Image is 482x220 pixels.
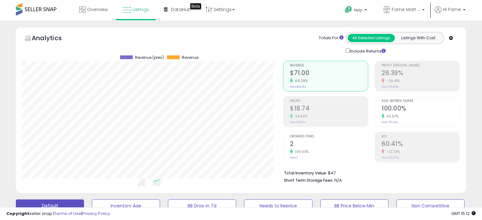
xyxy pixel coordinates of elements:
[284,169,455,176] li: $47
[6,211,110,217] div: seller snap | |
[384,114,398,119] small: 42.57%
[382,99,460,103] span: Avg. Buybox Share
[190,3,201,9] div: Tooltip anchor
[382,105,460,113] h2: 100.00%
[284,170,327,176] b: Total Inventory Value:
[344,6,352,14] i: Get Help
[6,211,29,217] strong: Copyright
[182,55,198,60] span: Revenue
[290,99,368,103] span: Profit
[171,6,191,13] span: DataHub
[395,34,442,42] button: Listings With Cost
[382,85,398,89] small: Prev: 35.86%
[334,177,342,183] span: N/A
[382,64,460,67] span: Profit [PERSON_NAME]
[16,199,84,212] button: Default
[87,6,108,13] span: Overview
[319,35,344,41] div: Totals For
[54,211,81,217] a: Terms of Use
[290,140,368,149] h2: 2
[340,1,373,21] a: Help
[293,114,307,119] small: 24.60%
[82,211,110,217] a: Privacy Policy
[290,135,368,138] span: Ordered Items
[244,199,312,212] button: Needs to Reprice
[92,199,160,212] button: Inventory Age
[435,6,466,21] a: Hi Fame
[290,85,306,89] small: Prev: $41.94
[348,34,395,42] button: All Selected Listings
[382,135,460,138] span: ROI
[341,47,393,54] div: Include Returns
[354,7,363,13] span: Help
[32,34,74,44] h5: Analytics
[382,69,460,78] h2: 26.39%
[290,64,368,67] span: Revenue
[451,211,476,217] span: 2025-10-13 15:12 GMT
[132,6,149,13] span: Listings
[168,199,236,212] button: BB Drop in 7d
[293,79,308,83] small: 69.29%
[290,105,368,113] h2: $18.74
[392,6,420,13] span: Fame Mart CA
[135,55,164,60] span: Revenue (prev)
[382,156,399,160] small: Prev: 96.97%
[284,178,333,183] b: Short Term Storage Fees:
[290,156,298,160] small: Prev: 1
[396,199,465,212] button: Non Competitive
[382,120,397,124] small: Prev: 70.14%
[382,140,460,149] h2: 60.41%
[384,149,400,154] small: -37.70%
[443,6,461,13] span: Hi Fame
[290,69,368,78] h2: $71.00
[320,199,389,212] button: BB Price Below Min
[293,149,309,154] small: 100.00%
[384,79,400,83] small: -26.41%
[290,120,306,124] small: Prev: $15.04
